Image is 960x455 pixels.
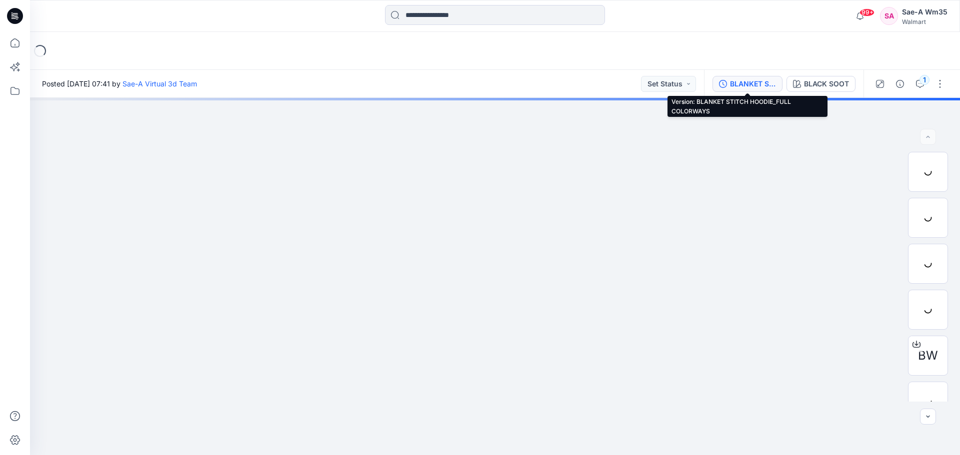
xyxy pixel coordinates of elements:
[804,78,849,89] div: BLACK SOOT
[919,75,929,85] div: 1
[859,8,874,16] span: 99+
[892,76,908,92] button: Details
[42,78,197,89] span: Posted [DATE] 07:41 by
[902,18,947,25] div: Walmart
[880,7,898,25] div: SA
[712,76,782,92] button: BLANKET STITCH HOODIE_FULL COLORWAYS
[122,79,197,88] a: Sae-A Virtual 3d Team
[902,6,947,18] div: Sae-A Wm35
[730,78,776,89] div: BLANKET STITCH HOODIE_FULL COLORWAYS
[786,76,855,92] button: BLACK SOOT
[912,76,928,92] button: 1
[918,347,938,365] span: BW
